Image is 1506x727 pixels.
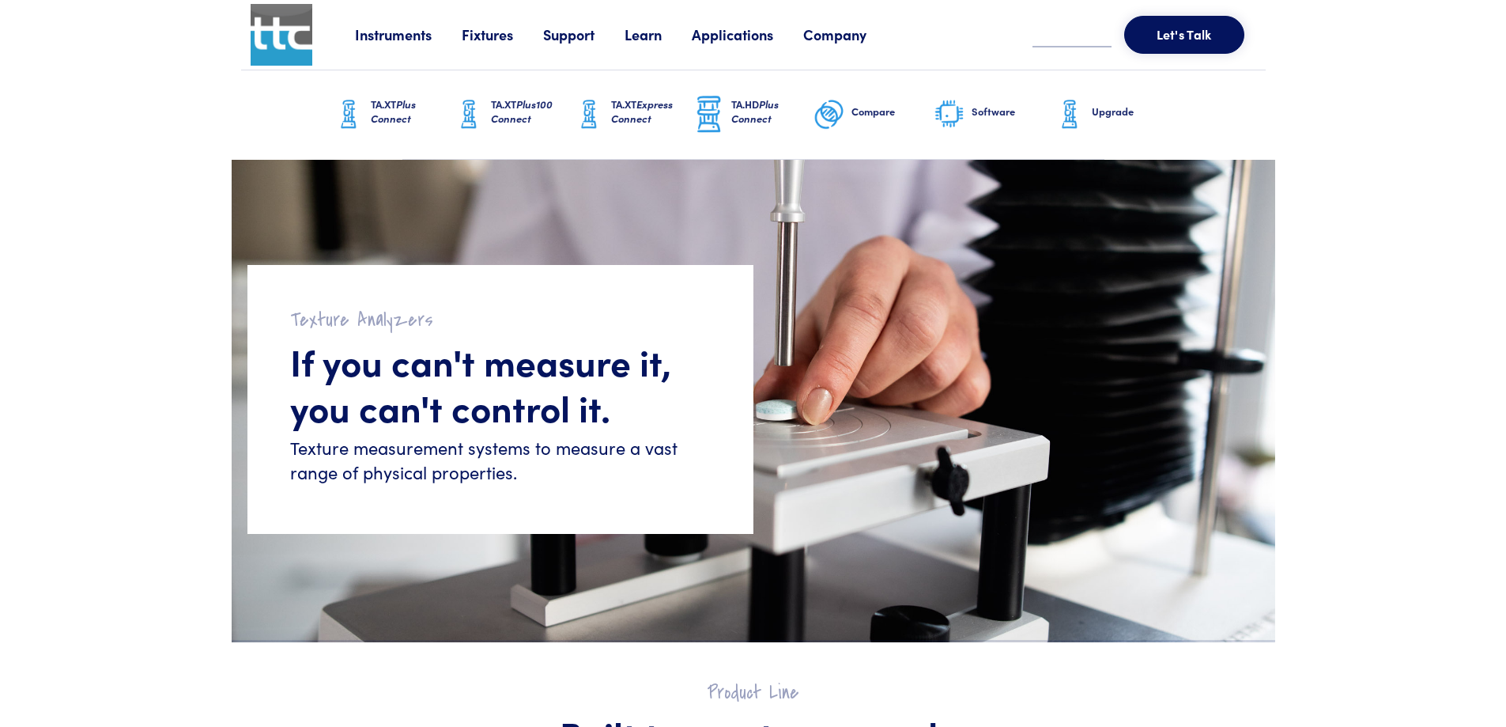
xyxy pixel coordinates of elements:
[625,25,692,44] a: Learn
[803,25,896,44] a: Company
[731,97,779,126] span: Plus Connect
[972,104,1054,119] h6: Software
[462,25,543,44] a: Fixtures
[453,70,573,159] a: TA.XTPlus100 Connect
[693,70,813,159] a: TA.HDPlus Connect
[371,97,416,126] span: Plus Connect
[290,436,711,485] h6: Texture measurement systems to measure a vast range of physical properties.
[573,95,605,134] img: ta-xt-graphic.png
[1054,95,1085,134] img: ta-xt-graphic.png
[543,25,625,44] a: Support
[1124,16,1244,54] button: Let's Talk
[1092,104,1174,119] h6: Upgrade
[491,97,553,126] span: Plus100 Connect
[611,97,673,126] span: Express Connect
[693,94,725,135] img: ta-hd-graphic.png
[290,308,711,332] h2: Texture Analyzers
[813,95,845,134] img: compare-graphic.png
[279,680,1228,705] h2: Product Line
[934,98,965,131] img: software-graphic.png
[731,97,813,126] h6: TA.HD
[1054,70,1174,159] a: Upgrade
[333,70,453,159] a: TA.XTPlus Connect
[491,97,573,126] h6: TA.XT
[692,25,803,44] a: Applications
[251,4,312,66] img: ttc_logo_1x1_v1.0.png
[611,97,693,126] h6: TA.XT
[934,70,1054,159] a: Software
[453,95,485,134] img: ta-xt-graphic.png
[371,97,453,126] h6: TA.XT
[813,70,934,159] a: Compare
[333,95,364,134] img: ta-xt-graphic.png
[355,25,462,44] a: Instruments
[573,70,693,159] a: TA.XTExpress Connect
[851,104,934,119] h6: Compare
[290,339,711,430] h1: If you can't measure it, you can't control it.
